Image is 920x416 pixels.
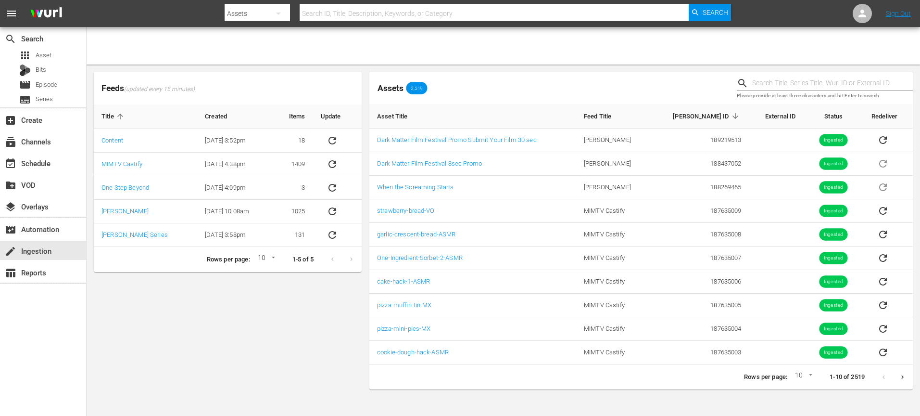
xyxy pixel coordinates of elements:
td: 189219513 [650,129,749,152]
span: Episode [36,80,57,90]
span: Bits [36,65,46,75]
td: [DATE] 4:09pm [197,176,273,200]
span: menu [6,8,17,19]
span: Ingested [819,137,848,144]
td: 187635006 [650,270,749,294]
span: Asset is in future lineups. Remove all episodes that contain this asset before redelivering [871,183,895,190]
span: Reports [5,267,16,279]
td: 187635008 [650,223,749,247]
td: MIMTV Castify [576,317,650,341]
span: 2,519 [406,85,428,91]
td: MIMTV Castify [576,247,650,270]
span: Ingested [819,208,848,215]
td: MIMTV Castify [576,223,650,247]
td: 188269465 [650,176,749,199]
td: 187635004 [650,317,749,341]
a: [PERSON_NAME] Series [101,231,168,238]
td: 18 [273,129,313,153]
span: Series [19,94,31,105]
button: Next page [893,368,912,387]
td: [PERSON_NAME] [576,129,650,152]
span: Title [101,112,126,121]
a: When the Screaming Starts [377,183,454,191]
td: 131 [273,223,313,247]
span: Ingestion [5,246,16,257]
td: MIMTV Castify [576,294,650,317]
th: Update [313,104,362,129]
span: Asset is in future lineups. Remove all episodes that contain this asset before redelivering [871,159,895,167]
span: Ingested [819,160,848,168]
td: 187635005 [650,294,749,317]
a: [PERSON_NAME] [101,208,149,215]
span: Channels [5,136,16,148]
td: 1409 [273,153,313,176]
th: Redeliver [864,104,913,129]
span: Automation [5,224,16,235]
td: [PERSON_NAME] [576,152,650,176]
th: External ID [749,104,804,129]
th: Feed Title [576,104,650,129]
a: One-Ingredient-Sorbet-2-ASMR [377,254,463,261]
td: 187635009 [650,199,749,223]
td: 3 [273,176,313,200]
a: Sign Out [886,10,911,17]
a: Dark Matter Film Festival 8sec Promo [377,160,482,167]
a: Content [101,137,123,144]
td: [DATE] 3:52pm [197,129,273,153]
td: [PERSON_NAME] [576,176,650,199]
span: Asset Title [377,112,420,120]
td: 187635003 [650,341,749,364]
span: Asset [19,50,31,61]
td: [DATE] 4:38pm [197,153,273,176]
th: Status [803,104,863,129]
td: 187635007 [650,247,749,270]
span: Ingested [819,255,848,262]
span: Ingested [819,349,848,356]
a: One Step Beyond [101,184,149,191]
td: [DATE] 3:58pm [197,223,273,247]
span: Assets [378,83,403,93]
p: 1-10 of 2519 [830,373,865,382]
span: Ingested [819,231,848,238]
span: Ingested [819,302,848,309]
a: cake-hack-1-ASMR [377,278,430,285]
span: (updated every 15 minutes) [124,86,195,93]
img: ans4CAIJ8jUAAAAAAAAAAAAAAAAAAAAAAAAgQb4GAAAAAAAAAAAAAAAAAAAAAAAAJMjXAAAAAAAAAAAAAAAAAAAAAAAAgAT5G... [23,2,69,25]
button: Search [689,4,731,21]
table: sticky table [94,104,362,247]
span: Ingested [819,278,848,286]
p: Rows per page: [744,373,787,382]
span: [PERSON_NAME] ID [673,112,741,120]
a: strawberry-bread-VO [377,207,435,214]
div: 10 [791,370,814,384]
p: Rows per page: [207,255,250,264]
input: Search Title, Series Title, Wurl ID or External ID [752,76,913,91]
th: Items [273,104,313,129]
span: Search [5,33,16,45]
span: Ingested [819,184,848,191]
span: Asset [36,51,51,60]
td: 188437052 [650,152,749,176]
td: MIMTV Castify [576,199,650,223]
span: Created [205,112,239,121]
span: Schedule [5,158,16,169]
td: [DATE] 10:08am [197,200,273,223]
a: pizza-mini-pies-MX [377,325,431,332]
td: 1025 [273,200,313,223]
p: Please provide at least three characters and hit Enter to search [737,92,913,100]
td: MIMTV Castify [576,270,650,294]
span: Episode [19,79,31,91]
a: MIMTV Castify [101,160,142,168]
span: Feeds [94,80,362,96]
a: cookie-dough-hack-ASMR [377,349,449,356]
a: garlic-crescent-bread-ASMR [377,231,456,238]
span: VOD [5,180,16,191]
span: Overlays [5,201,16,213]
div: 10 [254,252,277,267]
span: Series [36,94,53,104]
p: 1-5 of 5 [292,255,314,264]
table: sticky table [369,104,913,364]
span: Search [703,4,728,21]
div: Bits [19,65,31,76]
span: Ingested [819,325,848,333]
